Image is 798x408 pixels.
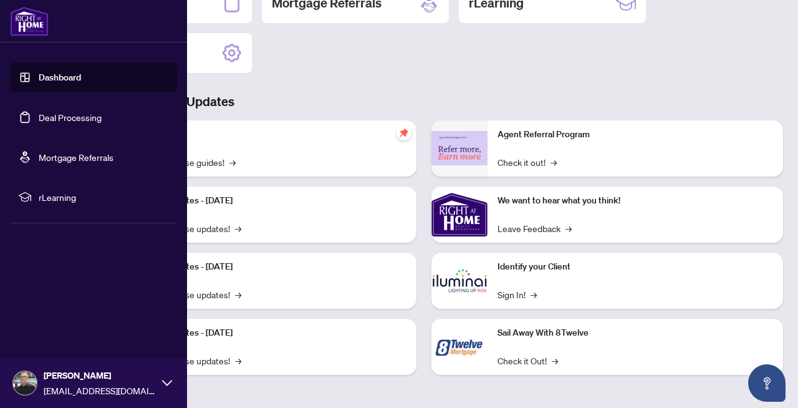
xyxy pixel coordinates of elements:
[39,152,113,163] a: Mortgage Referrals
[131,326,406,340] p: Platform Updates - [DATE]
[44,369,156,382] span: [PERSON_NAME]
[748,364,786,402] button: Open asap
[498,221,572,235] a: Leave Feedback→
[531,288,537,301] span: →
[39,72,81,83] a: Dashboard
[10,6,49,36] img: logo
[39,112,102,123] a: Deal Processing
[498,194,773,208] p: We want to hear what you think!
[431,253,488,309] img: Identify your Client
[397,125,411,140] span: pushpin
[498,128,773,142] p: Agent Referral Program
[235,354,241,367] span: →
[565,221,572,235] span: →
[65,93,783,110] h3: Brokerage & Industry Updates
[552,354,558,367] span: →
[131,194,406,208] p: Platform Updates - [DATE]
[550,155,557,169] span: →
[235,221,241,235] span: →
[235,288,241,301] span: →
[498,326,773,340] p: Sail Away With 8Twelve
[229,155,236,169] span: →
[431,319,488,375] img: Sail Away With 8Twelve
[498,288,537,301] a: Sign In!→
[431,131,488,165] img: Agent Referral Program
[498,155,557,169] a: Check it out!→
[44,384,156,397] span: [EMAIL_ADDRESS][DOMAIN_NAME]
[498,260,773,274] p: Identify your Client
[431,187,488,243] img: We want to hear what you think!
[498,354,558,367] a: Check it Out!→
[13,371,37,395] img: Profile Icon
[39,190,168,204] span: rLearning
[131,128,406,142] p: Self-Help
[131,260,406,274] p: Platform Updates - [DATE]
